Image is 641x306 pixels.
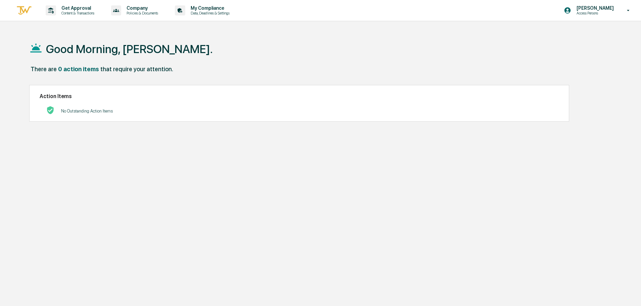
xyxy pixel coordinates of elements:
div: There are [31,65,57,73]
p: No Outstanding Action Items [61,108,113,114]
img: No Actions logo [46,106,54,114]
p: Content & Transactions [56,11,98,15]
img: logo [16,5,32,16]
p: My Compliance [185,5,233,11]
p: Data, Deadlines & Settings [185,11,233,15]
iframe: Open customer support [620,284,638,302]
h2: Action Items [40,93,559,99]
p: Policies & Documents [121,11,161,15]
h1: Good Morning, [PERSON_NAME]. [46,42,213,56]
p: [PERSON_NAME] [571,5,617,11]
p: Company [121,5,161,11]
p: Access Persons [571,11,617,15]
div: 0 action items [58,65,99,73]
div: that require your attention. [100,65,173,73]
p: Get Approval [56,5,98,11]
